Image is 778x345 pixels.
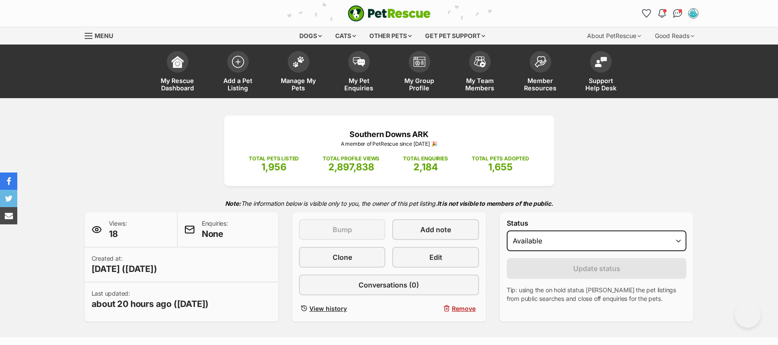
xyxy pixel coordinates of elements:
[158,77,197,92] span: My Rescue Dashboard
[232,56,244,68] img: add-pet-listing-icon-0afa8454b4691262ce3f59096e99ab1cd57d4a30225e0717b998d2c9b9846f56.svg
[147,47,208,98] a: My Rescue Dashboard
[171,56,184,68] img: dashboard-icon-eb2f2d2d3e046f16d808141f083e7271f6b2e854fb5c12c21221c1fb7104beca.svg
[640,6,654,20] a: Favourites
[333,252,352,262] span: Clone
[689,9,698,18] img: Kathleen Keefe profile pic
[573,263,620,274] span: Update status
[474,56,486,67] img: team-members-icon-5396bd8760b3fe7c0b43da4ab00e1e3bb1a5d9ba89233759b79545d2d3fc5d0d.svg
[202,219,228,240] p: Enquiries:
[299,275,479,295] a: Conversations (0)
[389,47,450,98] a: My Group Profile
[329,27,362,45] div: Cats
[92,263,157,275] span: [DATE] ([DATE])
[420,224,451,235] span: Add note
[488,161,513,172] span: 1,655
[521,77,560,92] span: Member Resources
[392,219,479,240] a: Add note
[413,161,438,172] span: 2,184
[510,47,571,98] a: Member Resources
[686,6,700,20] button: My account
[460,77,499,92] span: My Team Members
[299,302,385,315] a: View history
[419,27,491,45] div: Get pet support
[293,27,328,45] div: Dogs
[735,302,761,328] iframe: Help Scout Beacon - Open
[202,228,228,240] span: None
[237,128,541,140] p: Southern Downs ARK
[472,155,529,163] p: TOTAL PETS ADOPTED
[92,254,157,275] p: Created at:
[437,200,553,207] strong: It is not visible to members of the public.
[328,161,374,172] span: 2,897,838
[581,77,620,92] span: Support Help Desk
[225,200,241,207] strong: Note:
[219,77,257,92] span: Add a Pet Listing
[261,161,286,172] span: 1,956
[452,304,476,313] span: Remove
[95,32,113,39] span: Menu
[363,27,418,45] div: Other pets
[400,77,439,92] span: My Group Profile
[403,155,448,163] p: TOTAL ENQUIRIES
[429,252,442,262] span: Edit
[92,289,209,310] p: Last updated:
[85,195,694,212] p: The information below is visible only to you, the owner of this pet listing.
[595,57,607,67] img: help-desk-icon-fdf02630f3aa405de69fd3d07c3f3aa587a6932b1a1747fa1d2bba05be0121f9.svg
[581,27,647,45] div: About PetRescue
[237,140,541,148] p: A member of PetRescue since [DATE] 🎉
[359,280,419,290] span: Conversations (0)
[507,258,687,279] button: Update status
[268,47,329,98] a: Manage My Pets
[450,47,510,98] a: My Team Members
[299,219,385,240] button: Bump
[329,47,389,98] a: My Pet Enquiries
[413,57,426,67] img: group-profile-icon-3fa3cf56718a62981997c0bc7e787c4b2cf8bcc04b72c1350f741eb67cf2f40e.svg
[292,56,305,67] img: manage-my-pets-icon-02211641906a0b7f246fdf0571729dbe1e7629f14944591b6c1af311fb30b64b.svg
[392,302,479,315] button: Remove
[299,247,385,268] a: Clone
[208,47,268,98] a: Add a Pet Listing
[649,27,700,45] div: Good Reads
[571,47,631,98] a: Support Help Desk
[673,9,682,18] img: chat-41dd97257d64d25036548639549fe6c8038ab92f7586957e7f3b1b290dea8141.svg
[534,56,546,67] img: member-resources-icon-8e73f808a243e03378d46382f2149f9095a855e16c252ad45f914b54edf8863c.svg
[348,5,431,22] img: logo-e224e6f780fb5917bec1dbf3a21bbac754714ae5b6737aabdf751b685950b380.svg
[279,77,318,92] span: Manage My Pets
[658,9,665,18] img: notifications-46538b983faf8c2785f20acdc204bb7945ddae34d4c08c2a6579f10ce5e182be.svg
[507,219,687,227] label: Status
[348,5,431,22] a: PetRescue
[353,57,365,67] img: pet-enquiries-icon-7e3ad2cf08bfb03b45e93fb7055b45f3efa6380592205ae92323e6603595dc1f.svg
[323,155,379,163] p: TOTAL PROFILE VIEWS
[309,304,347,313] span: View history
[85,27,119,43] a: Menu
[655,6,669,20] button: Notifications
[340,77,378,92] span: My Pet Enquiries
[640,6,700,20] ul: Account quick links
[392,247,479,268] a: Edit
[507,286,687,303] p: Tip: using the on hold status [PERSON_NAME] the pet listings from public searches and close off e...
[333,224,352,235] span: Bump
[92,298,209,310] span: about 20 hours ago ([DATE])
[109,228,127,240] span: 18
[249,155,299,163] p: TOTAL PETS LISTED
[671,6,685,20] a: Conversations
[109,219,127,240] p: Views:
